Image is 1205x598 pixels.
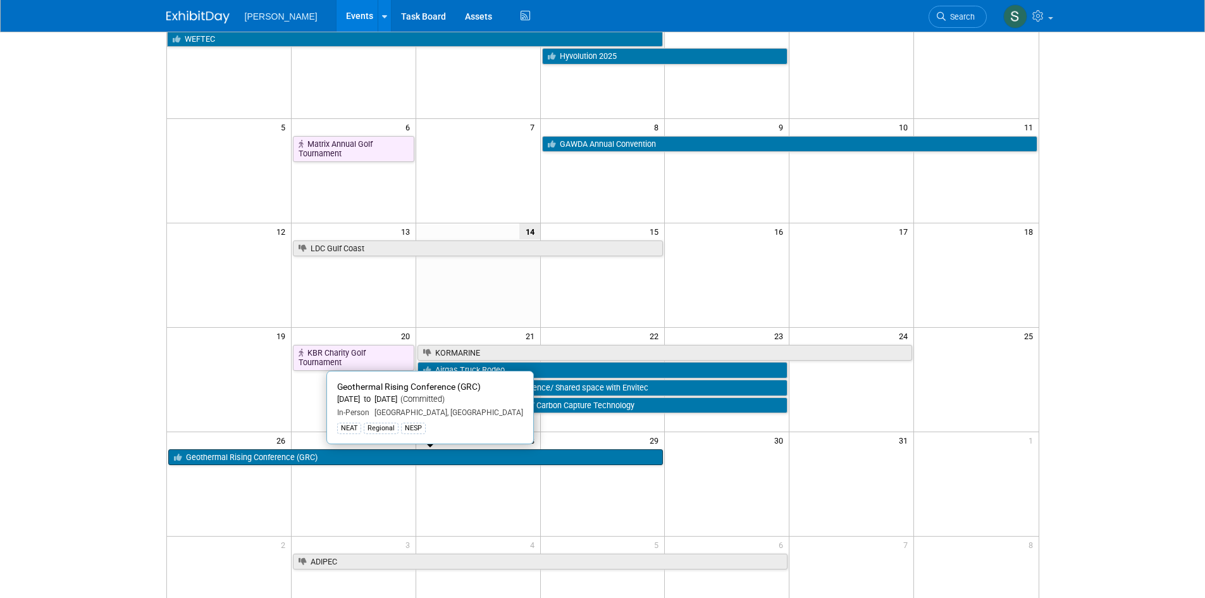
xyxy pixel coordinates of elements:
[275,432,291,448] span: 26
[929,6,987,28] a: Search
[293,240,664,257] a: LDC Gulf Coast
[898,223,913,239] span: 17
[542,48,788,65] a: Hyvolution 2025
[1003,4,1027,28] img: Skye Tuinei
[364,423,399,434] div: Regional
[648,223,664,239] span: 15
[293,554,788,570] a: ADIPEC
[653,119,664,135] span: 8
[524,328,540,344] span: 21
[280,119,291,135] span: 5
[773,328,789,344] span: 23
[404,537,416,552] span: 3
[648,432,664,448] span: 29
[337,382,481,392] span: Geothermal Rising Conference (GRC)
[946,12,975,22] span: Search
[337,408,369,417] span: In-Person
[400,223,416,239] span: 13
[1023,223,1039,239] span: 18
[337,394,523,405] div: [DATE] to [DATE]
[245,11,318,22] span: [PERSON_NAME]
[773,432,789,448] span: 30
[417,345,912,361] a: KORMARINE
[777,119,789,135] span: 9
[1023,328,1039,344] span: 25
[653,537,664,552] span: 5
[404,119,416,135] span: 6
[293,345,414,371] a: KBR Charity Golf Tournament
[166,11,230,23] img: ExhibitDay
[1027,537,1039,552] span: 8
[275,223,291,239] span: 12
[293,136,414,162] a: Matrix Annual Golf Tournament
[1027,432,1039,448] span: 1
[898,432,913,448] span: 31
[280,537,291,552] span: 2
[898,328,913,344] span: 24
[400,328,416,344] span: 20
[417,362,788,378] a: Airgas Truck Rodeo
[529,537,540,552] span: 4
[773,223,789,239] span: 16
[168,449,664,466] a: Geothermal Rising Conference (GRC)
[275,328,291,344] span: 19
[519,223,540,239] span: 14
[369,408,523,417] span: [GEOGRAPHIC_DATA], [GEOGRAPHIC_DATA]
[648,328,664,344] span: 22
[777,537,789,552] span: 6
[417,380,788,396] a: Business of Bio Gas Conference/ Shared space with Envitec
[529,119,540,135] span: 7
[1023,119,1039,135] span: 11
[542,136,1037,153] a: GAWDA Annual Convention
[401,423,426,434] div: NESP
[397,394,445,404] span: (Committed)
[417,397,788,414] a: Hydrogen Technology Expo/ Carbon Capture Technology
[902,537,913,552] span: 7
[898,119,913,135] span: 10
[337,423,361,434] div: NEAT
[167,31,664,47] a: WEFTEC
